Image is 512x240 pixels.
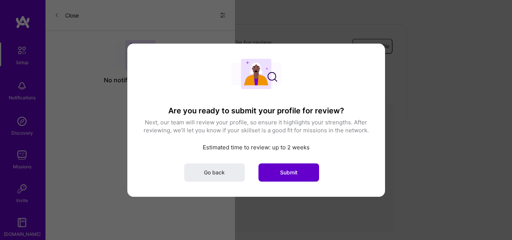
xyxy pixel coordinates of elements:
[280,168,297,176] span: Submit
[204,168,225,176] span: Go back
[372,54,377,58] i: icon Close
[127,43,385,196] div: modal
[142,118,370,134] p: Next, our team will review your profile, so ensure it highlights your strengths. After reviewing,...
[142,143,370,151] p: Estimated time to review: up to 2 weeks
[142,106,370,115] h3: Are you ready to submit your profile for review?
[184,163,245,181] button: Go back
[258,163,319,181] button: Submit
[231,58,281,89] img: User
